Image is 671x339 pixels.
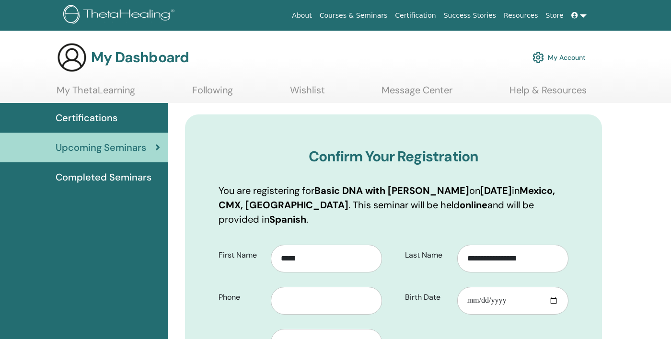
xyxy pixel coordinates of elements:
[56,140,146,155] span: Upcoming Seminars
[532,47,586,68] a: My Account
[480,184,512,197] b: [DATE]
[269,213,306,226] b: Spanish
[288,7,315,24] a: About
[56,111,117,125] span: Certifications
[192,84,233,103] a: Following
[314,184,469,197] b: Basic DNA with [PERSON_NAME]
[509,84,587,103] a: Help & Resources
[211,288,271,306] label: Phone
[56,170,151,184] span: Completed Seminars
[398,246,457,264] label: Last Name
[500,7,542,24] a: Resources
[532,49,544,66] img: cog.svg
[440,7,500,24] a: Success Stories
[219,183,568,226] p: You are registering for on in . This seminar will be held and will be provided in .
[382,84,452,103] a: Message Center
[290,84,325,103] a: Wishlist
[57,84,135,103] a: My ThetaLearning
[63,5,178,26] img: logo.png
[316,7,392,24] a: Courses & Seminars
[398,288,457,306] label: Birth Date
[460,199,487,211] b: online
[542,7,567,24] a: Store
[391,7,440,24] a: Certification
[211,246,271,264] label: First Name
[219,148,568,165] h3: Confirm Your Registration
[91,49,189,66] h3: My Dashboard
[57,42,87,73] img: generic-user-icon.jpg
